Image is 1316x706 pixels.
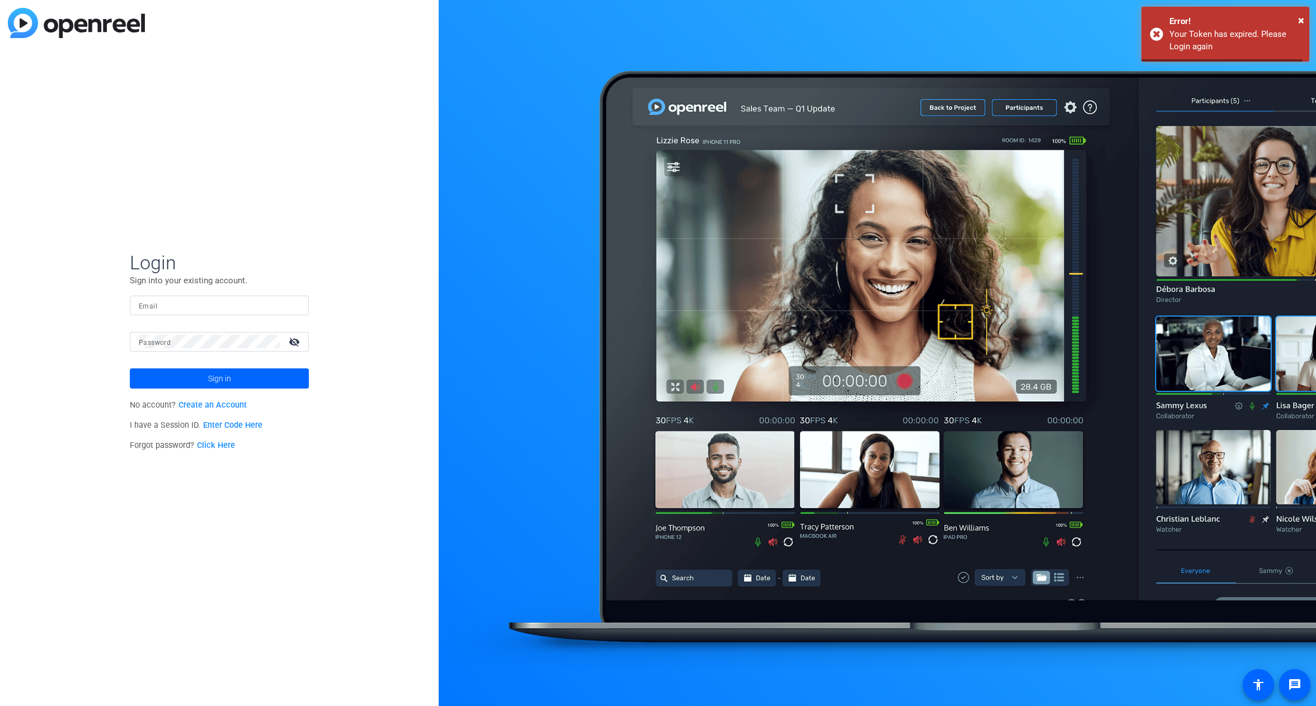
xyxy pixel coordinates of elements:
[197,441,235,450] a: Click Here
[130,274,309,287] p: Sign into your existing account.
[178,400,247,410] a: Create an Account
[8,8,145,38] img: blue-gradient.svg
[282,334,309,350] mat-icon: visibility_off
[130,420,262,430] span: I have a Session ID.
[203,420,262,430] a: Enter Code Here
[1298,12,1304,29] button: Close
[130,441,235,450] span: Forgot password?
[139,298,300,312] input: Enter Email Address
[130,368,309,389] button: Sign in
[139,339,171,347] mat-label: Password
[1169,15,1301,28] div: Error!
[1252,678,1265,691] mat-icon: accessibility
[1169,28,1301,53] div: Your Token has expired. Please Login again
[130,400,247,410] span: No account?
[130,251,309,274] span: Login
[208,364,231,392] span: Sign in
[1288,678,1301,691] mat-icon: message
[139,302,157,310] mat-label: Email
[1298,13,1304,27] span: ×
